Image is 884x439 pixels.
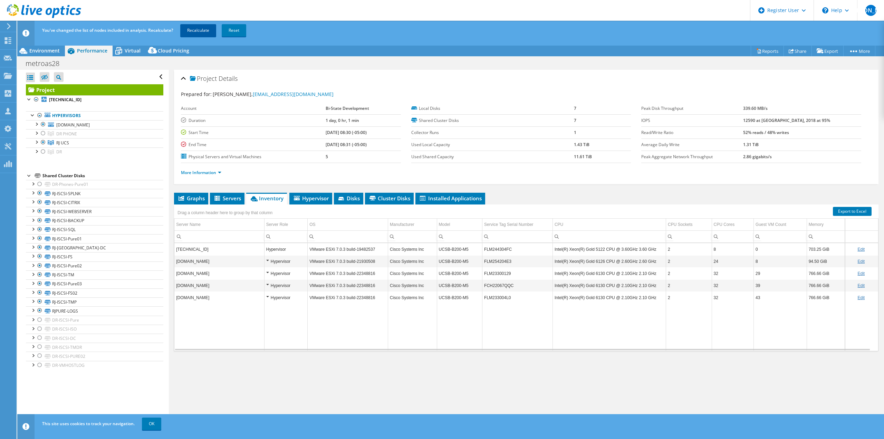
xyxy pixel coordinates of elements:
svg: \n [822,7,828,13]
b: [DATE] 08:31 (-05:00) [326,142,367,147]
td: Column Service Tag Serial Number, Value FLM254204E3 [482,255,553,267]
b: 52% reads / 48% writes [743,130,789,135]
span: Environment [29,47,60,54]
label: Collector Runs [411,129,574,136]
td: Column Memory, Filter cell [807,230,845,242]
b: [DATE] 08:30 (-05:00) [326,130,367,135]
div: Server Role [266,220,288,229]
div: Service Tag Serial Number [484,220,534,229]
a: OK [142,418,161,430]
div: Hypervisor [266,245,306,254]
b: 1.43 TiB [574,142,589,147]
a: Export [811,46,844,56]
a: RJ-ISCSI-TMP [26,297,163,306]
a: Edit [857,283,865,288]
label: IOPS [641,117,743,124]
a: Reset [222,24,246,37]
a: DR-ISCSI-DC [26,334,163,343]
span: Inventory [250,195,284,202]
td: Column Manufacturer, Filter cell [388,230,437,242]
span: [DOMAIN_NAME] [56,122,90,128]
td: Column Model, Value UCSB-B200-M5 [437,279,482,292]
td: Column Server Name, Value 10.20.1.152 [174,243,264,255]
a: DR PHONE [26,129,163,138]
td: Column CPU Cores, Value 32 [712,267,753,279]
td: Column CPU Sockets, Value 2 [666,267,712,279]
td: Column CPU, Value Intel(R) Xeon(R) Gold 5122 CPU @ 3.60GHz 3.60 GHz [552,243,666,255]
b: 1 [574,130,576,135]
td: Column CPU Cores, Filter cell [712,230,753,242]
div: Data grid [174,204,878,351]
label: Local Disks [411,105,574,112]
td: Column CPU Cores, Value 32 [712,279,753,292]
b: 1 day, 0 hr, 1 min [326,117,359,123]
td: Column OS, Value VMware ESXi 7.0.3 build-22348816 [308,292,388,304]
a: More Information [181,170,221,175]
div: Guest VM Count [756,220,786,229]
a: Edit [857,295,865,300]
td: Column Server Role, Value Hypervisor [264,279,307,292]
span: Hypervisor [293,195,329,202]
td: Column Service Tag Serial Number, Filter cell [482,230,553,242]
a: Share [784,46,812,56]
a: DR-ISCSI-ISO [26,325,163,334]
td: Column Guest VM Count, Value 43 [754,292,807,304]
td: Column Manufacturer, Value Cisco Systems Inc [388,267,437,279]
h1: metroas28 [22,60,70,67]
label: Duration [181,117,326,124]
div: Shared Cluster Disks [42,172,163,180]
div: Model [439,220,450,229]
a: [EMAIL_ADDRESS][DOMAIN_NAME] [253,91,334,97]
span: DR [56,149,62,155]
td: Column Memory, Value 766.66 GiB [807,279,845,292]
a: RJ-ISCSI-Pure02 [26,261,163,270]
td: Service Tag Serial Number Column [482,219,553,231]
td: Column OS, Filter cell [308,230,388,242]
td: Column Server Role, Value Hypervisor [264,255,307,267]
td: Column Service Tag Serial Number, Value FLM23300129 [482,267,553,279]
td: Column Memory, Value 766.66 GiB [807,292,845,304]
td: Manufacturer Column [388,219,437,231]
td: Column Service Tag Serial Number, Value FCH22067QQC [482,279,553,292]
span: Graphs [177,195,205,202]
td: Column Server Name, Value metrovm44.metro.corp.metrostlouis.org [174,292,264,304]
td: Column Server Role, Filter cell [264,230,307,242]
td: Guest VM Count Column [754,219,807,231]
td: Column Server Role, Value Hypervisor [264,267,307,279]
td: Column Guest VM Count, Value 0 [754,243,807,255]
td: Column CPU Cores, Value 32 [712,292,753,304]
td: Column CPU Sockets, Value 2 [666,255,712,267]
a: RJ-[GEOGRAPHIC_DATA]-DC [26,243,163,252]
td: Column Memory, Value 94.50 GiB [807,255,845,267]
td: Column CPU Sockets, Value 2 [666,243,712,255]
a: Edit [857,247,865,252]
span: Cluster Disks [368,195,410,202]
div: Memory [809,220,824,229]
td: Column Manufacturer, Value Cisco Systems Inc [388,243,437,255]
a: Recalculate [180,24,216,37]
b: [TECHNICAL_ID] [49,97,81,103]
span: [PERSON_NAME], [213,91,334,97]
div: Hypervisor [266,269,306,278]
a: More [843,46,875,56]
td: Column Server Name, Value metrovm43.metro.corp.metrostlouis.org [174,267,264,279]
b: 2.86 gigabits/s [743,154,772,160]
div: Hypervisor [266,281,306,290]
div: CPU Cores [714,220,735,229]
td: Column CPU, Value Intel(R) Xeon(R) Gold 6130 CPU @ 2.10GHz 2.10 GHz [552,279,666,292]
td: Column Server Name, Filter cell [174,230,264,242]
td: Column OS, Value VMware ESXi 7.0.3 build-22348816 [308,279,388,292]
label: Shared Cluster Disks [411,117,574,124]
a: RJ UCS [26,138,163,147]
a: RJ-ISCSI-CITRIX [26,198,163,207]
div: Manufacturer [390,220,414,229]
td: Column OS, Value VMware ESXi 7.0.3 build-22348816 [308,267,388,279]
td: Column CPU Sockets, Value 2 [666,279,712,292]
td: Column CPU Cores, Value 8 [712,243,753,255]
b: 12590 at [GEOGRAPHIC_DATA], 2018 at 95% [743,117,830,123]
td: Column Manufacturer, Value Cisco Systems Inc [388,255,437,267]
td: Column CPU Sockets, Value 2 [666,292,712,304]
a: DR-Phones-Pure01 [26,180,163,189]
a: DR-ISCSI-Pure [26,316,163,325]
a: RJ-ISCSI-FS02 [26,288,163,297]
